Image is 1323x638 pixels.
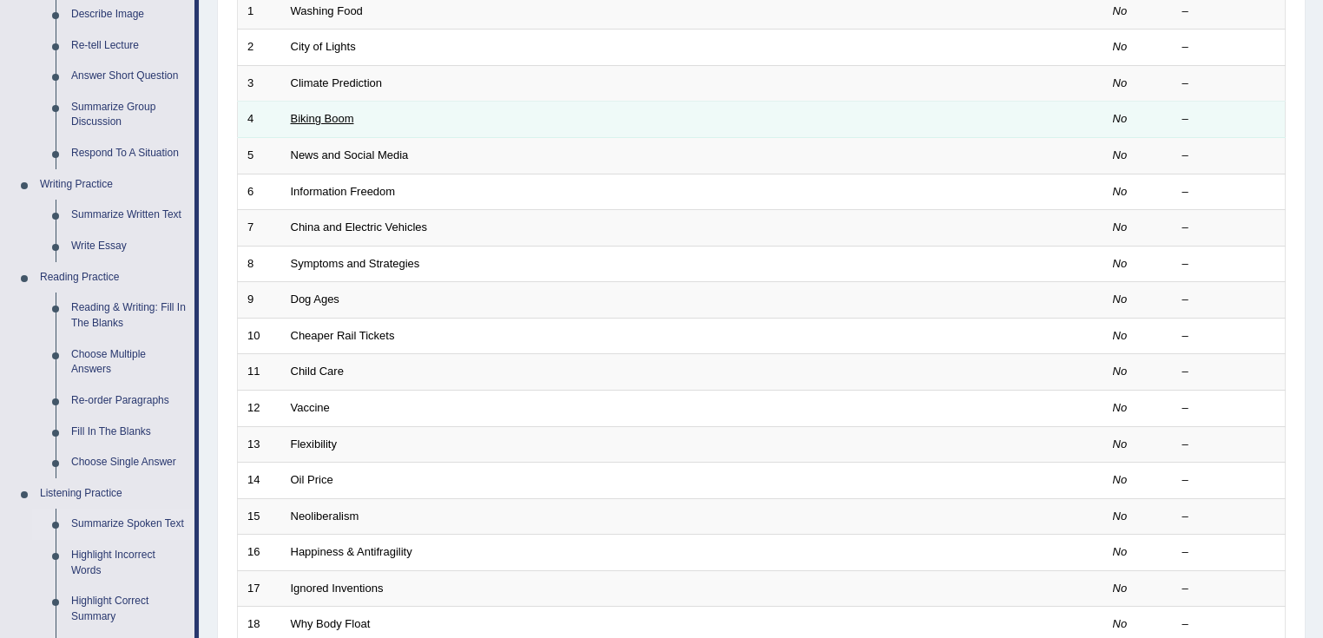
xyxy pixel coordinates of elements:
a: Washing Food [291,4,363,17]
a: Neoliberalism [291,510,359,523]
em: No [1113,220,1128,233]
div: – [1182,400,1276,417]
div: – [1182,544,1276,561]
a: News and Social Media [291,148,409,161]
div: – [1182,292,1276,308]
div: – [1182,256,1276,273]
em: No [1113,257,1128,270]
td: 17 [238,570,281,607]
a: City of Lights [291,40,356,53]
em: No [1113,582,1128,595]
a: Highlight Incorrect Words [63,540,194,586]
a: Happiness & Antifragility [291,545,412,558]
div: – [1182,364,1276,380]
td: 11 [238,354,281,391]
td: 13 [238,426,281,463]
a: Choose Single Answer [63,447,194,478]
div: – [1182,472,1276,489]
td: 5 [238,138,281,174]
a: Fill In The Blanks [63,417,194,448]
a: Re-tell Lecture [63,30,194,62]
a: Highlight Correct Summary [63,586,194,632]
div: – [1182,581,1276,597]
a: Summarize Spoken Text [63,509,194,540]
em: No [1113,293,1128,306]
em: No [1113,329,1128,342]
td: 3 [238,65,281,102]
td: 15 [238,498,281,535]
a: China and Electric Vehicles [291,220,428,233]
a: Reading & Writing: Fill In The Blanks [63,293,194,339]
div: – [1182,220,1276,236]
a: Summarize Written Text [63,200,194,231]
div: – [1182,3,1276,20]
em: No [1113,545,1128,558]
div: – [1182,184,1276,201]
a: Child Care [291,365,344,378]
a: Symptoms and Strategies [291,257,420,270]
td: 14 [238,463,281,499]
a: Writing Practice [32,169,194,201]
em: No [1113,365,1128,378]
a: Write Essay [63,231,194,262]
td: 6 [238,174,281,210]
a: Re-order Paragraphs [63,385,194,417]
a: Listening Practice [32,478,194,510]
td: 7 [238,210,281,247]
div: – [1182,148,1276,164]
td: 8 [238,246,281,282]
a: Climate Prediction [291,76,383,89]
em: No [1113,4,1128,17]
div: – [1182,76,1276,92]
em: No [1113,401,1128,414]
a: Biking Boom [291,112,354,125]
em: No [1113,112,1128,125]
em: No [1113,617,1128,630]
div: – [1182,437,1276,453]
a: Information Freedom [291,185,396,198]
td: 4 [238,102,281,138]
td: 16 [238,535,281,571]
em: No [1113,473,1128,486]
em: No [1113,76,1128,89]
td: 10 [238,318,281,354]
a: Reading Practice [32,262,194,293]
a: Summarize Group Discussion [63,92,194,138]
em: No [1113,437,1128,451]
td: 2 [238,30,281,66]
a: Flexibility [291,437,337,451]
a: Cheaper Rail Tickets [291,329,395,342]
a: Oil Price [291,473,333,486]
a: Why Body Float [291,617,371,630]
div: – [1182,616,1276,633]
a: Vaccine [291,401,330,414]
div: – [1182,111,1276,128]
td: 9 [238,282,281,319]
a: Dog Ages [291,293,339,306]
td: 12 [238,390,281,426]
a: Ignored Inventions [291,582,384,595]
div: – [1182,509,1276,525]
div: – [1182,39,1276,56]
a: Respond To A Situation [63,138,194,169]
em: No [1113,185,1128,198]
a: Choose Multiple Answers [63,339,194,385]
em: No [1113,40,1128,53]
div: – [1182,328,1276,345]
em: No [1113,148,1128,161]
em: No [1113,510,1128,523]
a: Answer Short Question [63,61,194,92]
